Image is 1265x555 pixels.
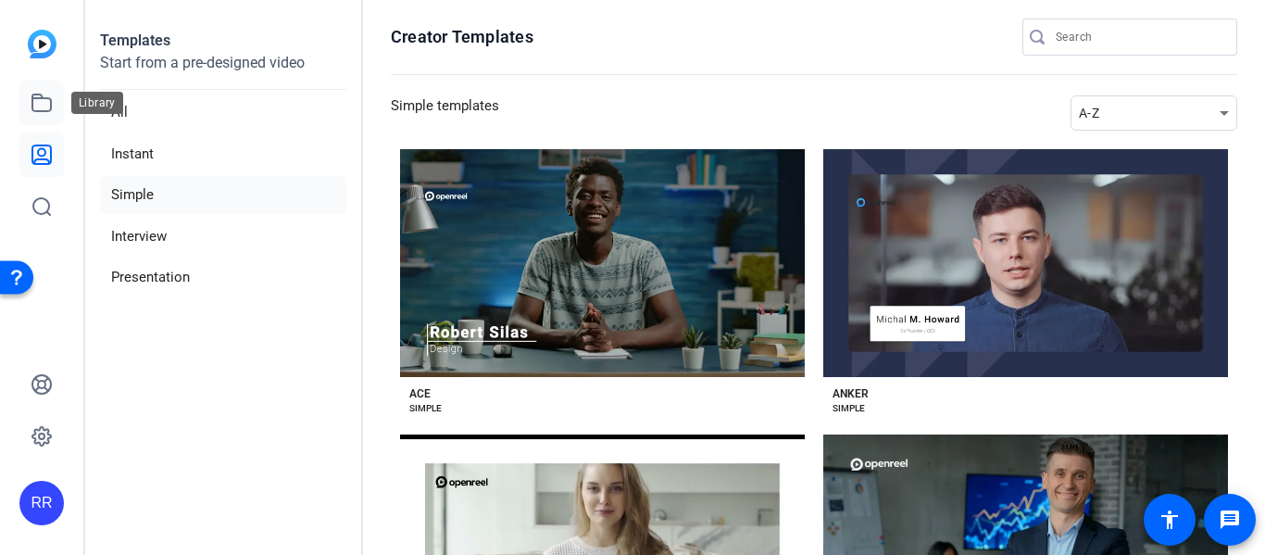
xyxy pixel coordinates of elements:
[100,52,346,90] p: Start from a pre-designed video
[100,32,170,49] strong: Templates
[833,401,865,416] div: SIMPLE
[100,259,346,296] li: Presentation
[19,481,64,525] div: RR
[100,94,346,132] li: All
[100,135,346,173] li: Instant
[823,149,1228,377] button: Template image
[1159,509,1181,531] mat-icon: accessibility
[1079,106,1099,120] span: A-Z
[391,95,499,131] h3: Simple templates
[100,176,346,214] li: Simple
[1219,509,1241,531] mat-icon: message
[409,386,431,401] div: ACE
[28,30,56,58] img: blue-gradient.svg
[100,218,346,256] li: Interview
[391,26,533,48] h1: Creator Templates
[71,92,123,114] div: Library
[833,386,869,401] div: ANKER
[1056,26,1222,48] input: Search
[409,401,442,416] div: SIMPLE
[400,149,805,377] button: Template image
